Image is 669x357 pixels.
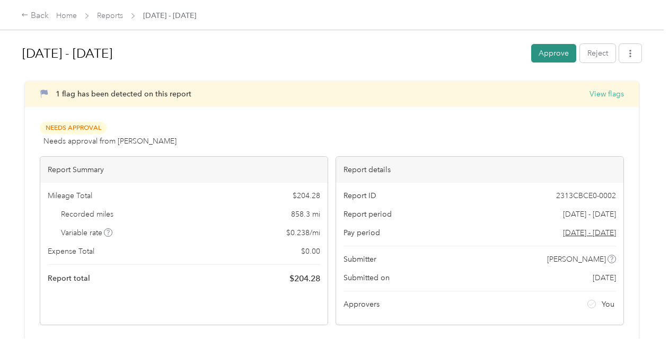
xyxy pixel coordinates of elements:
[344,299,380,310] span: Approvers
[97,11,123,20] a: Reports
[22,41,524,66] h1: Aug 1 - 31, 2025
[563,209,616,220] span: [DATE] - [DATE]
[580,44,615,63] button: Reject
[21,10,49,22] div: Back
[293,190,320,201] span: $ 204.28
[556,190,616,201] span: 2313CBCE0-0002
[610,298,669,357] iframe: Everlance-gr Chat Button Frame
[61,209,113,220] span: Recorded miles
[289,272,320,285] span: $ 204.28
[40,122,107,134] span: Needs Approval
[344,272,390,283] span: Submitted on
[291,209,320,220] span: 858.3 mi
[56,90,191,99] span: 1 flag has been detected on this report
[602,299,614,310] span: You
[61,227,113,238] span: Variable rate
[56,11,77,20] a: Home
[547,254,606,265] span: [PERSON_NAME]
[563,227,616,238] span: Go to pay period
[286,227,320,238] span: $ 0.238 / mi
[593,272,616,283] span: [DATE]
[43,136,177,147] span: Needs approval from [PERSON_NAME]
[301,246,320,257] span: $ 0.00
[344,227,380,238] span: Pay period
[336,157,623,183] div: Report details
[143,10,196,21] span: [DATE] - [DATE]
[531,44,576,63] button: Approve
[344,209,392,220] span: Report period
[344,254,376,265] span: Submitter
[48,246,94,257] span: Expense Total
[344,190,376,201] span: Report ID
[48,273,90,284] span: Report total
[589,88,624,100] button: View flags
[48,190,92,201] span: Mileage Total
[40,157,328,183] div: Report Summary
